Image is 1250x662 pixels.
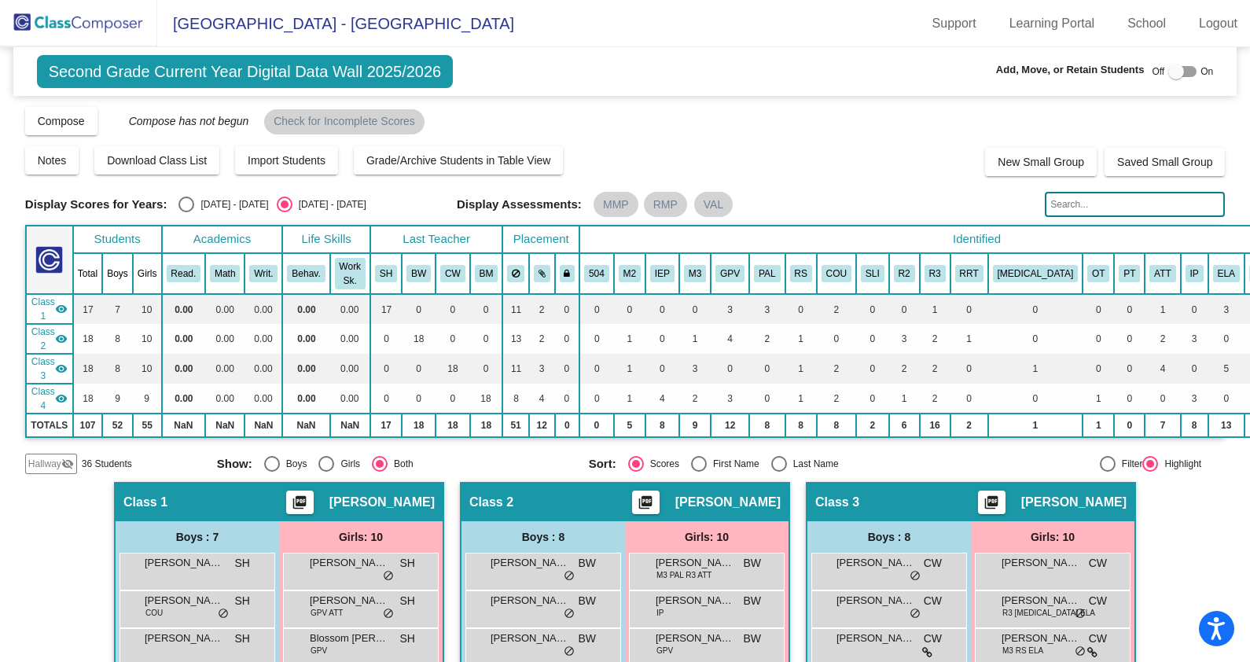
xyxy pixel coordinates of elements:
[107,154,207,167] span: Download Class List
[55,333,68,345] mat-icon: visibility
[711,294,749,324] td: 3
[157,11,514,36] span: [GEOGRAPHIC_DATA] - [GEOGRAPHIC_DATA]
[287,265,325,282] button: Behav.
[787,457,839,471] div: Last Name
[1181,384,1208,414] td: 3
[470,294,503,324] td: 0
[856,324,889,354] td: 0
[993,265,1079,282] button: [MEDICAL_DATA]
[920,354,950,384] td: 2
[162,384,206,414] td: 0.00
[26,294,73,324] td: Sarah Horton - No Class Name
[73,354,102,384] td: 18
[205,384,244,414] td: 0.00
[102,384,133,414] td: 9
[645,324,679,354] td: 0
[282,324,329,354] td: 0.00
[920,253,950,294] th: Reading Tier 3
[502,226,579,253] th: Placement
[178,197,366,212] mat-radio-group: Select an option
[470,253,503,294] th: Breanna Mitchell
[282,294,329,324] td: 0.00
[1021,495,1127,510] span: [PERSON_NAME]
[73,253,102,294] th: Total
[133,253,162,294] th: Girls
[1045,192,1225,217] input: Search...
[1213,265,1240,282] button: ELA
[1114,253,1145,294] th: Physical Therapy
[711,253,749,294] th: Good Parent Volunteer
[1152,64,1164,79] span: Off
[1208,354,1244,384] td: 5
[290,495,309,517] mat-icon: picture_as_pdf
[856,354,889,384] td: 0
[470,384,503,414] td: 18
[889,294,920,324] td: 0
[790,265,812,282] button: RS
[679,294,711,324] td: 0
[920,294,950,324] td: 1
[194,197,268,211] div: [DATE] - [DATE]
[988,384,1083,414] td: 0
[38,115,85,127] span: Compose
[715,265,744,282] button: GPV
[102,354,133,384] td: 8
[436,324,470,354] td: 0
[502,414,529,437] td: 51
[950,294,988,324] td: 0
[440,265,465,282] button: CW
[370,294,402,324] td: 17
[55,362,68,375] mat-icon: visibility
[950,384,988,414] td: 0
[457,197,582,211] span: Display Assessments:
[282,414,329,437] td: NaN
[1087,265,1109,282] button: OT
[645,354,679,384] td: 0
[102,253,133,294] th: Boys
[38,154,67,167] span: Notes
[31,355,55,383] span: Class 3
[113,115,249,127] span: Compose has not begun
[998,156,1084,168] span: New Small Group
[436,294,470,324] td: 0
[579,354,614,384] td: 0
[205,294,244,324] td: 0.00
[26,384,73,414] td: Breanna Mitchell - No Class Name
[920,384,950,414] td: 2
[37,55,454,88] span: Second Grade Current Year Digital Data Wall 2025/2026
[244,324,282,354] td: 0.00
[1117,156,1212,168] span: Saved Small Group
[645,294,679,324] td: 0
[645,414,679,437] td: 8
[1145,414,1180,437] td: 7
[469,495,513,510] span: Class 2
[614,354,645,384] td: 1
[402,294,436,324] td: 0
[502,354,529,384] td: 11
[988,354,1083,384] td: 1
[684,265,706,282] button: M3
[785,294,817,324] td: 0
[985,148,1097,176] button: New Small Group
[1115,11,1178,36] a: School
[335,258,366,289] button: Work Sk.
[988,324,1083,354] td: 0
[754,265,780,282] button: PAL
[925,265,946,282] button: R3
[1114,384,1145,414] td: 0
[217,456,577,472] mat-radio-group: Select an option
[162,354,206,384] td: 0.00
[162,294,206,324] td: 0.00
[470,414,503,437] td: 18
[330,294,370,324] td: 0.00
[589,456,949,472] mat-radio-group: Select an option
[26,324,73,354] td: Brooke Weber - No Class Name
[330,324,370,354] td: 0.00
[785,324,817,354] td: 1
[1119,265,1140,282] button: PT
[1083,414,1114,437] td: 1
[1114,354,1145,384] td: 0
[636,495,655,517] mat-icon: picture_as_pdf
[614,414,645,437] td: 5
[749,384,785,414] td: 0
